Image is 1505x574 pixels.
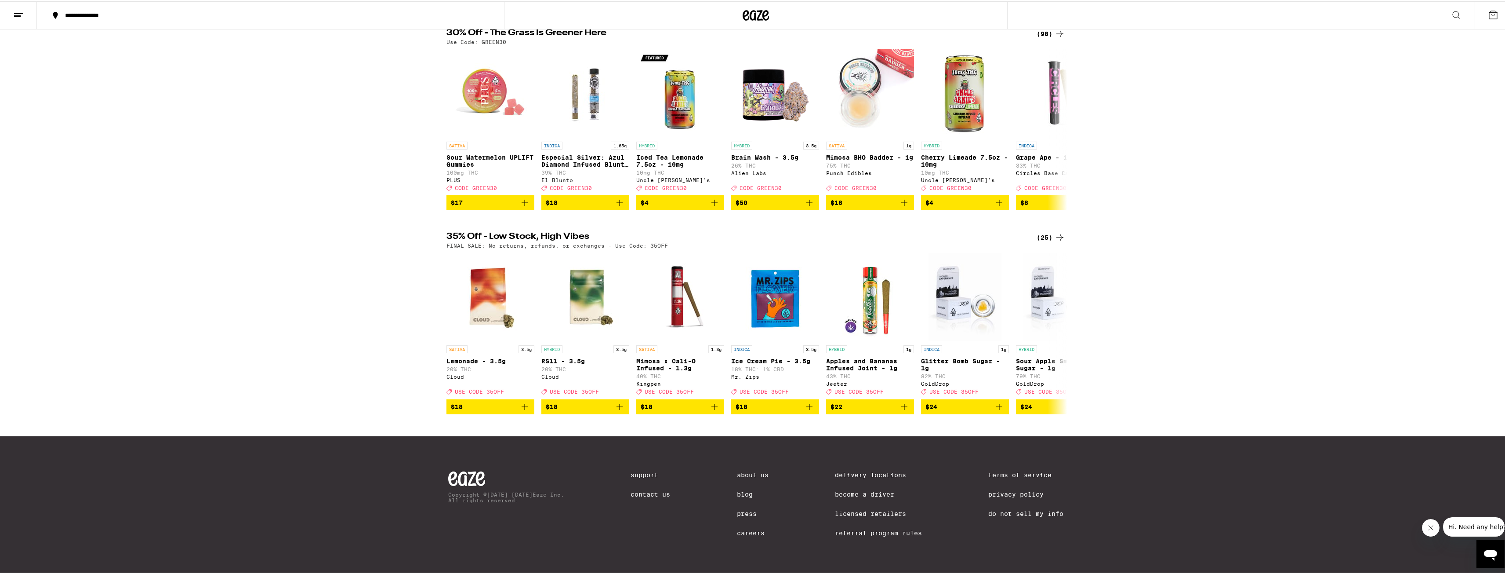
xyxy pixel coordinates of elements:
[1020,198,1028,205] span: $8
[826,380,914,385] div: Jeeter
[1037,231,1065,241] a: (25)
[541,140,562,148] p: INDICA
[921,176,1009,182] div: Uncle [PERSON_NAME]'s
[1016,48,1104,194] a: Open page for Grape Ape - 1g from Circles Base Camp
[1016,169,1104,175] div: Circles Base Camp
[446,398,534,413] button: Add to bag
[446,365,534,371] p: 20% THC
[903,344,914,352] p: 1g
[830,402,842,409] span: $22
[921,252,1009,398] a: Open page for Glitter Bomb Sugar - 1g from GoldDrop
[641,198,649,205] span: $4
[826,48,914,136] img: Punch Edibles - Mimosa BHO Badder - 1g
[541,48,629,136] img: El Blunto - Especial Silver: Azul Diamond Infused Blunt - 1.65g
[731,398,819,413] button: Add to bag
[826,252,914,340] img: Jeeter - Apples and Bananas Infused Joint - 1g
[636,48,724,194] a: Open page for Iced Tea Lemonade 7.5oz - 10mg from Uncle Arnie's
[636,176,724,182] div: Uncle [PERSON_NAME]'s
[826,356,914,370] p: Apples and Bananas Infused Joint - 1g
[731,365,819,371] p: 18% THC: 1% CBD
[737,509,769,516] a: Press
[835,470,922,477] a: Delivery Locations
[611,140,629,148] p: 1.65g
[541,356,629,363] p: RS11 - 3.5g
[5,6,63,13] span: Hi. Need any help?
[541,48,629,194] a: Open page for Especial Silver: Azul Diamond Infused Blunt - 1.65g from El Blunto
[803,140,819,148] p: 3.5g
[826,398,914,413] button: Add to bag
[645,184,687,190] span: CODE GREEN30
[1016,344,1037,352] p: HYBRID
[631,470,670,477] a: Support
[988,490,1063,497] a: Privacy Policy
[731,161,819,167] p: 26% THC
[925,198,933,205] span: $4
[826,153,914,160] p: Mimosa BHO Badder - 1g
[731,194,819,209] button: Add to bag
[448,490,564,502] p: Copyright © [DATE]-[DATE] Eaze Inc. All rights reserved.
[446,252,534,398] a: Open page for Lemonade - 3.5g from Cloud
[455,388,504,394] span: USE CODE 35OFF
[1476,539,1505,567] iframe: Button to launch messaging window
[446,140,468,148] p: SATIVA
[1016,398,1104,413] button: Add to bag
[737,490,769,497] a: Blog
[631,490,670,497] a: Contact Us
[1020,402,1032,409] span: $24
[826,344,847,352] p: HYBRID
[636,356,724,370] p: Mimosa x Cali-O Infused - 1.3g
[708,344,724,352] p: 1.3g
[826,252,914,398] a: Open page for Apples and Bananas Infused Joint - 1g from Jeeter
[550,184,592,190] span: CODE GREEN30
[925,402,937,409] span: $24
[446,176,534,182] div: PLUS
[446,168,534,174] p: 100mg THC
[826,169,914,175] div: Punch Edibles
[737,528,769,535] a: Careers
[826,194,914,209] button: Add to bag
[1016,48,1104,136] img: Circles Base Camp - Grape Ape - 1g
[826,48,914,194] a: Open page for Mimosa BHO Badder - 1g from Punch Edibles
[541,153,629,167] p: Especial Silver: Azul Diamond Infused Blunt - 1.65g
[921,194,1009,209] button: Add to bag
[541,168,629,174] p: 39% THC
[731,344,752,352] p: INDICA
[1016,380,1104,385] div: GoldDrop
[613,344,629,352] p: 3.5g
[541,398,629,413] button: Add to bag
[1037,27,1065,38] a: (98)
[903,140,914,148] p: 1g
[929,388,979,394] span: USE CODE 35OFF
[641,402,653,409] span: $18
[636,194,724,209] button: Add to bag
[451,198,463,205] span: $17
[731,48,819,194] a: Open page for Brain Wash - 3.5g from Alien Labs
[921,372,1009,378] p: 82% THC
[636,140,657,148] p: HYBRID
[731,252,819,340] img: Mr. Zips - Ice Cream Pie - 3.5g
[541,344,562,352] p: HYBRID
[1016,161,1104,167] p: 33% THC
[835,528,922,535] a: Referral Program Rules
[636,398,724,413] button: Add to bag
[988,470,1063,477] a: Terms of Service
[737,470,769,477] a: About Us
[921,380,1009,385] div: GoldDrop
[1016,356,1104,370] p: Sour Apple Smackers Sugar - 1g
[636,380,724,385] div: Kingpen
[835,509,922,516] a: Licensed Retailers
[1443,516,1505,535] iframe: Message from company
[541,373,629,378] div: Cloud
[546,198,558,205] span: $18
[446,48,534,194] a: Open page for Sour Watermelon UPLIFT Gummies from PLUS
[446,356,534,363] p: Lemonade - 3.5g
[446,231,1022,241] h2: 35% Off - Low Stock, High Vibes
[834,388,884,394] span: USE CODE 35OFF
[921,140,942,148] p: HYBRID
[446,194,534,209] button: Add to bag
[636,48,724,136] img: Uncle Arnie's - Iced Tea Lemonade 7.5oz - 10mg
[921,398,1009,413] button: Add to bag
[928,252,1001,340] img: GoldDrop - Glitter Bomb Sugar - 1g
